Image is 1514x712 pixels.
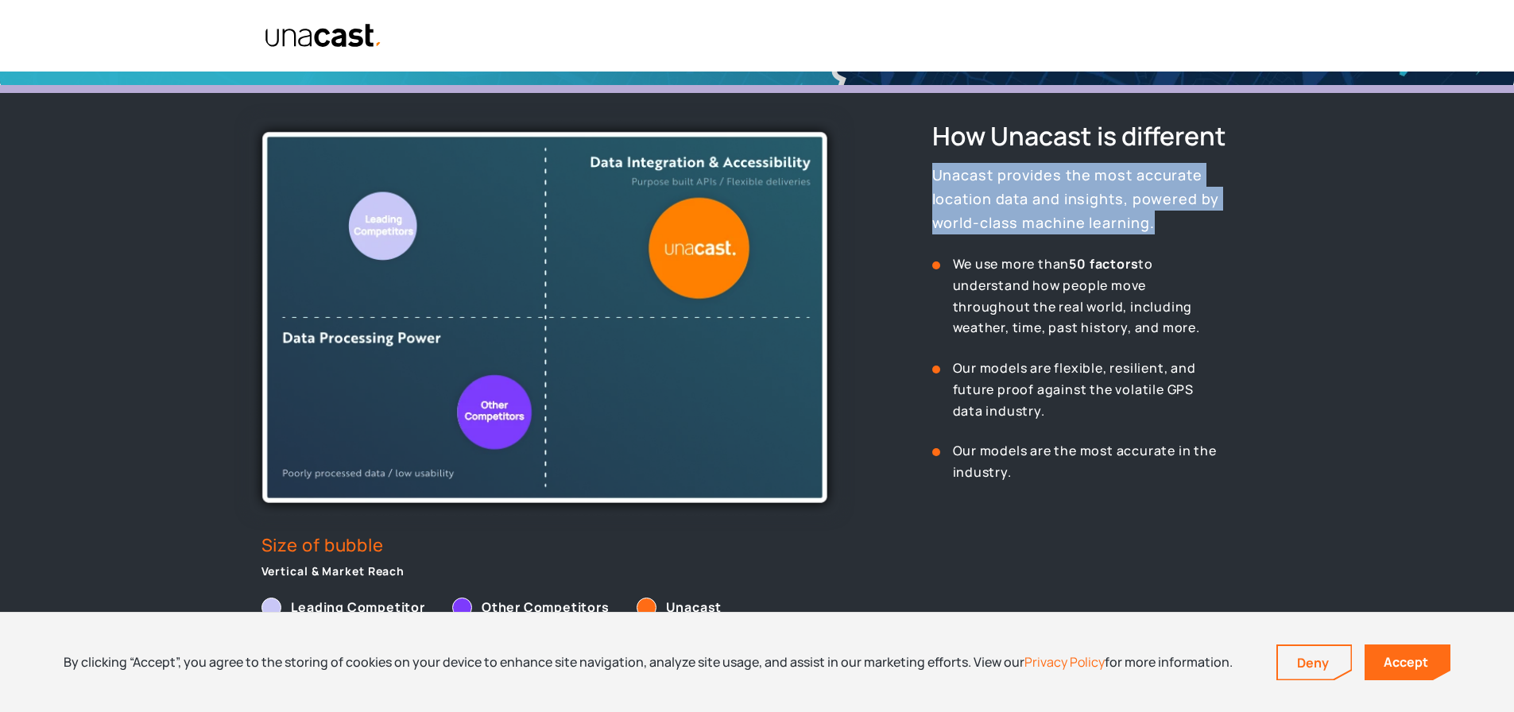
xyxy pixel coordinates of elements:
div: By clicking “Accept”, you agree to the storing of cookies on your device to enhance site navigati... [64,653,1233,671]
strong: Other Competitors [482,598,610,616]
a: Privacy Policy [1024,653,1105,671]
a: Accept [1365,644,1450,680]
strong: Leading Competitor [291,598,425,616]
strong: Unacast [666,598,722,616]
strong: 50 factors [1069,255,1138,273]
a: Deny [1278,646,1351,679]
a: home [257,23,383,48]
p: Vertical & Market Reach [261,562,405,581]
h2: How Unacast is different [932,118,1266,153]
img: Unacast text logo [265,23,383,48]
p: Our models are flexible, resilient, and future proof against the volatile GPS data industry. [953,358,1234,421]
p: Unacast provides the most accurate location data and insights, powered by world-class machine lea... [932,163,1266,234]
p: We use more than to understand how people move throughout the real world, including weather, time... [953,253,1234,339]
p: Our models are the most accurate in the industry. [953,440,1234,482]
p: Size of bubble [261,535,405,555]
